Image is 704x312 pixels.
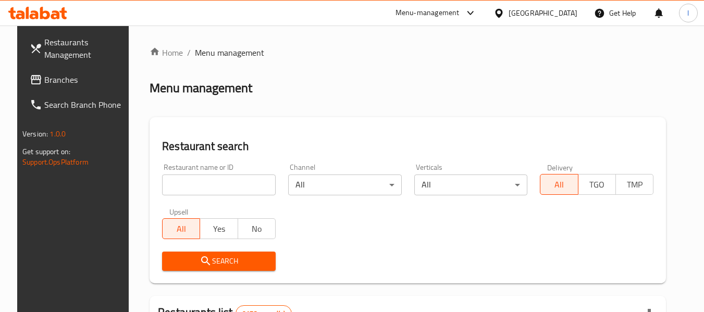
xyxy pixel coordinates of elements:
[414,174,528,195] div: All
[22,155,89,169] a: Support.OpsPlatform
[687,7,689,19] span: l
[204,221,233,236] span: Yes
[200,218,238,239] button: Yes
[150,80,252,96] h2: Menu management
[22,127,48,141] span: Version:
[169,208,189,215] label: Upsell
[167,221,196,236] span: All
[162,252,276,271] button: Search
[540,174,578,195] button: All
[50,127,66,141] span: 1.0.0
[545,177,574,192] span: All
[238,218,276,239] button: No
[396,7,460,19] div: Menu-management
[578,174,616,195] button: TGO
[187,46,191,59] li: /
[44,98,127,111] span: Search Branch Phone
[22,145,70,158] span: Get support on:
[150,46,183,59] a: Home
[44,36,127,61] span: Restaurants Management
[583,177,612,192] span: TGO
[288,174,402,195] div: All
[547,164,573,171] label: Delivery
[509,7,577,19] div: [GEOGRAPHIC_DATA]
[21,30,135,67] a: Restaurants Management
[615,174,653,195] button: TMP
[162,174,276,195] input: Search for restaurant name or ID..
[21,67,135,92] a: Branches
[44,73,127,86] span: Branches
[195,46,264,59] span: Menu management
[150,46,666,59] nav: breadcrumb
[162,218,200,239] button: All
[162,139,653,154] h2: Restaurant search
[21,92,135,117] a: Search Branch Phone
[242,221,271,236] span: No
[170,255,267,268] span: Search
[620,177,649,192] span: TMP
